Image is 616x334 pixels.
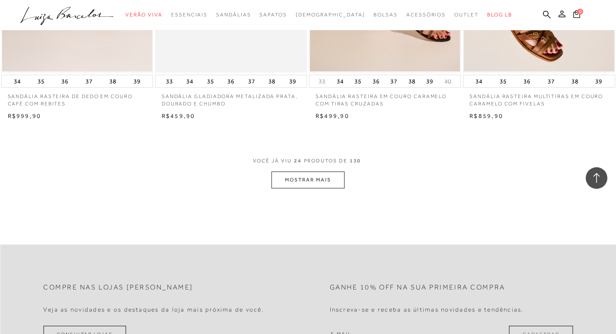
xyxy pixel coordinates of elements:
a: categoryNavScreenReaderText [216,7,251,23]
button: 38 [107,75,119,87]
a: categoryNavScreenReaderText [259,7,287,23]
button: 34 [11,75,23,87]
button: 37 [545,75,557,87]
button: 34 [184,75,196,87]
span: Acessórios [406,12,446,18]
button: 40 [442,77,454,86]
button: 38 [406,75,418,87]
span: Sapatos [259,12,287,18]
button: 33 [163,75,176,87]
button: 36 [521,75,533,87]
a: SANDÁLIA GLADIADORA METALIZADA PRATA, DOURADO E CHUMBO [155,88,307,108]
button: 35 [35,75,47,87]
span: VOCÊ JÁ VIU PRODUTOS DE [253,158,364,164]
button: 37 [246,75,258,87]
button: 38 [266,75,278,87]
a: SANDÁLIA RASTEIRA EM COURO CARAMELO COM TIRAS CRUZADAS [309,88,461,108]
span: Outlet [454,12,479,18]
button: 33 [316,77,328,86]
a: noSubCategoriesText [296,7,365,23]
button: 39 [287,75,299,87]
span: 24 [294,158,302,164]
a: SANDÁLIA RASTEIRA DE DEDO EM COURO CAFÉ COM REBITES [1,88,153,108]
button: 36 [370,75,382,87]
h4: Inscreva-se e receba as últimas novidades e tendências. [330,306,524,313]
button: 35 [352,75,364,87]
button: 0 [571,10,583,21]
span: BLOG LB [487,12,512,18]
a: categoryNavScreenReaderText [406,7,446,23]
span: R$859,90 [469,112,503,119]
button: 38 [569,75,581,87]
button: 34 [473,75,485,87]
a: categoryNavScreenReaderText [373,7,398,23]
span: Verão Viva [125,12,163,18]
h4: Veja as novidades e os destaques da loja mais próxima de você. [43,306,264,313]
button: 35 [204,75,217,87]
button: 37 [388,75,400,87]
h2: Ganhe 10% off na sua primeira compra [330,283,505,292]
span: Essenciais [171,12,207,18]
a: BLOG LB [487,7,512,23]
h2: Compre nas lojas [PERSON_NAME] [43,283,193,292]
span: Sandálias [216,12,251,18]
span: 0 [577,9,583,15]
a: SANDÁLIA RASTEIRA MULTITIRAS EM COURO CARAMELO COM FIVELAS [463,88,615,108]
span: R$459,90 [162,112,195,119]
span: R$999,90 [8,112,41,119]
button: 39 [424,75,436,87]
span: [DEMOGRAPHIC_DATA] [296,12,365,18]
a: categoryNavScreenReaderText [454,7,479,23]
button: 36 [59,75,71,87]
span: 130 [350,158,361,164]
button: 34 [334,75,346,87]
button: 39 [131,75,143,87]
button: 35 [497,75,509,87]
span: R$499,90 [316,112,349,119]
a: categoryNavScreenReaderText [171,7,207,23]
button: 37 [83,75,95,87]
span: Bolsas [373,12,398,18]
button: 36 [225,75,237,87]
button: MOSTRAR MAIS [271,172,344,188]
a: categoryNavScreenReaderText [125,7,163,23]
button: 39 [593,75,605,87]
